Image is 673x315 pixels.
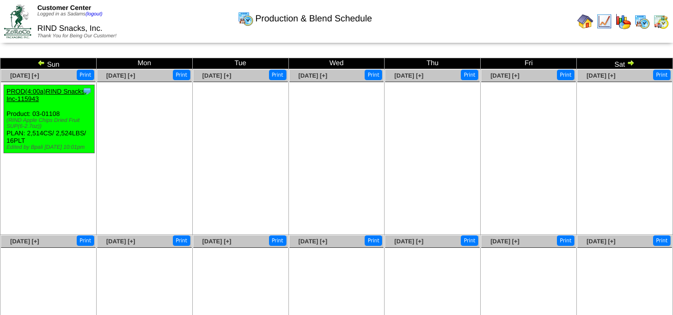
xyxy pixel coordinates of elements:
[461,70,478,80] button: Print
[202,72,231,79] a: [DATE] [+]
[77,235,94,246] button: Print
[77,70,94,80] button: Print
[298,238,327,245] a: [DATE] [+]
[37,11,103,17] span: Logged in as Sadams
[82,86,92,96] img: Tooltip
[4,85,95,153] div: Product: 03-01108 PLAN: 2,514CS / 2,524LBS / 16PLT
[269,70,286,80] button: Print
[577,13,593,29] img: home.gif
[288,58,385,69] td: Wed
[653,235,671,246] button: Print
[202,238,231,245] a: [DATE] [+]
[269,235,286,246] button: Print
[37,4,91,11] span: Customer Center
[365,235,382,246] button: Print
[238,10,254,26] img: calendarprod.gif
[256,13,372,24] span: Production & Blend Schedule
[586,238,615,245] a: [DATE] [+]
[395,72,423,79] a: [DATE] [+]
[557,70,574,80] button: Print
[365,70,382,80] button: Print
[577,58,673,69] td: Sat
[627,59,635,67] img: arrowright.gif
[586,72,615,79] a: [DATE] [+]
[4,4,31,38] img: ZoRoCo_Logo(Green%26Foil)%20jpg.webp
[461,235,478,246] button: Print
[596,13,612,29] img: line_graph.gif
[86,11,103,17] a: (logout)
[6,117,94,129] div: (RIND Apple Chips Dried Fruit SUP(6-2.7oz))
[653,70,671,80] button: Print
[173,70,190,80] button: Print
[298,72,327,79] a: [DATE] [+]
[37,33,117,39] span: Thank You for Being Our Customer!
[6,144,94,150] div: Edited by Bpali [DATE] 10:01pm
[10,72,39,79] a: [DATE] [+]
[192,58,288,69] td: Tue
[106,238,135,245] a: [DATE] [+]
[481,58,577,69] td: Fri
[106,72,135,79] a: [DATE] [+]
[395,238,423,245] a: [DATE] [+]
[634,13,650,29] img: calendarprod.gif
[96,58,192,69] td: Mon
[10,238,39,245] a: [DATE] [+]
[385,58,481,69] td: Thu
[557,235,574,246] button: Print
[653,13,669,29] img: calendarinout.gif
[6,88,86,103] a: PROD(4:00a)RIND Snacks, Inc-115943
[615,13,631,29] img: graph.gif
[0,58,97,69] td: Sun
[37,59,45,67] img: arrowleft.gif
[491,72,520,79] a: [DATE] [+]
[37,24,103,33] span: RIND Snacks, Inc.
[173,235,190,246] button: Print
[491,238,520,245] a: [DATE] [+]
